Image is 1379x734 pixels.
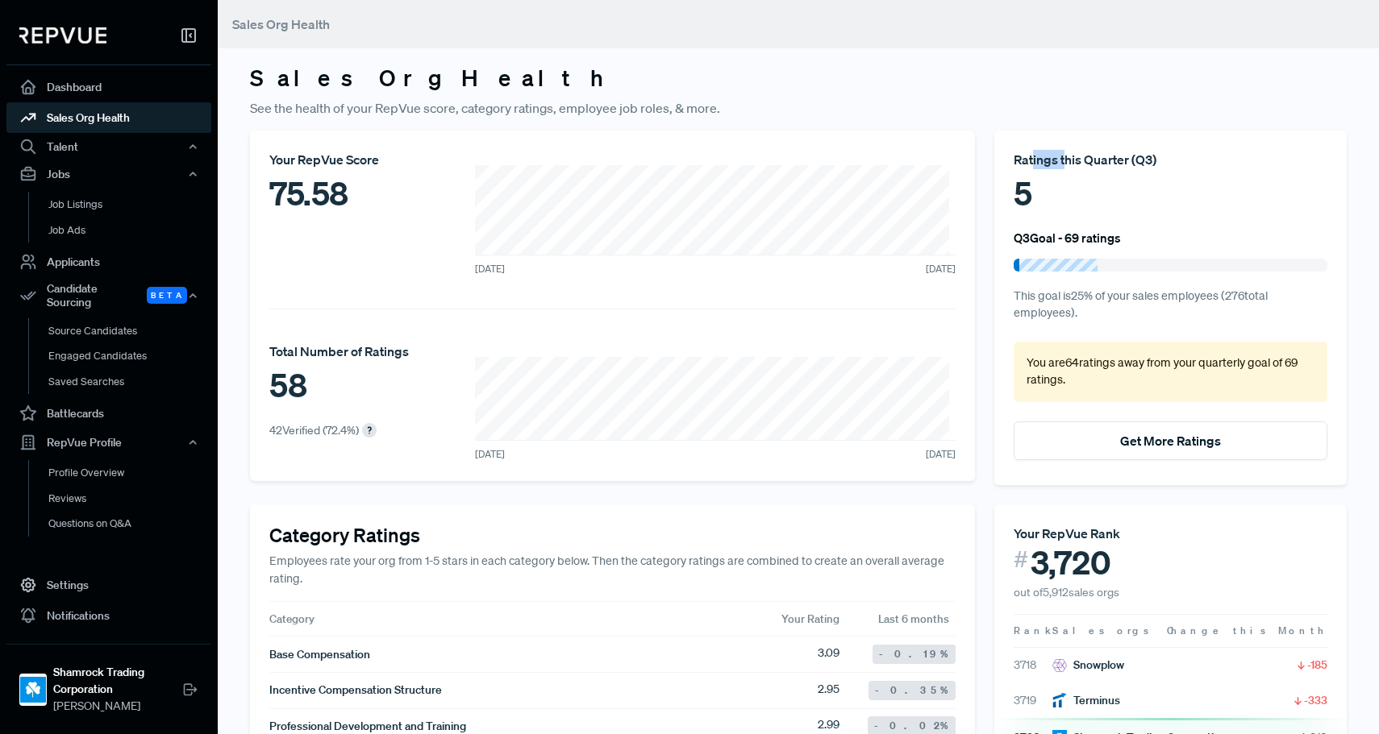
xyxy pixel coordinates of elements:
[232,16,330,32] span: Sales Org Health
[28,460,233,486] a: Profile Overview
[20,677,46,703] img: Shamrock Trading Corporation
[147,287,187,304] span: Beta
[28,192,233,218] a: Job Listings
[28,369,233,395] a: Saved Searches
[19,27,106,44] img: RepVue
[6,160,211,188] button: Jobs
[6,102,211,133] a: Sales Org Health
[6,570,211,600] a: Settings
[28,318,233,344] a: Source Candidates
[6,398,211,429] a: Battlecards
[6,600,211,631] a: Notifications
[6,247,211,277] a: Applicants
[53,664,182,698] strong: Shamrock Trading Corporation
[28,218,233,243] a: Job Ads
[28,343,233,369] a: Engaged Candidates
[28,511,233,537] a: Questions on Q&A
[28,486,233,512] a: Reviews
[6,644,211,721] a: Shamrock Trading CorporationShamrock Trading Corporation[PERSON_NAME]
[53,698,182,715] span: [PERSON_NAME]
[6,72,211,102] a: Dashboard
[6,277,211,314] div: Candidate Sourcing
[6,277,211,314] button: Candidate Sourcing Beta
[6,133,211,160] button: Talent
[6,429,211,456] button: RepVue Profile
